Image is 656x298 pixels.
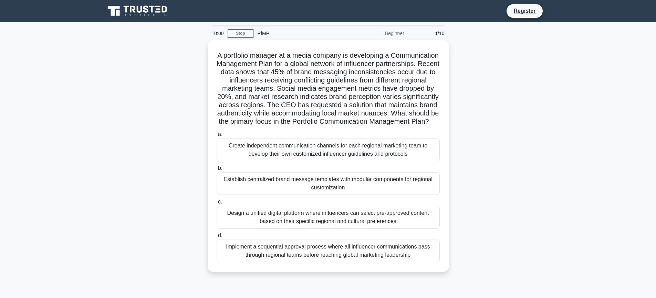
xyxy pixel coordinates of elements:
[217,240,440,262] div: Implement a sequential approval process where all influencer communications pass through regional...
[218,131,222,137] span: a.
[217,206,440,229] div: Design a unified digital platform where influencers can select pre-approved content based on thei...
[253,26,348,40] div: PfMP
[228,29,253,38] a: Stop
[348,26,408,40] div: Beginner
[218,165,222,171] span: b.
[408,26,449,40] div: 1/10
[218,232,222,238] span: d.
[217,139,440,161] div: Create independent communication channels for each regional marketing team to develop their own c...
[509,7,540,15] a: Register
[216,51,440,126] h5: A portfolio manager at a media company is developing a Communication Management Plan for a global...
[218,199,222,205] span: c.
[217,172,440,195] div: Establish centralized brand message templates with modular components for regional customization
[208,26,228,40] div: 10:00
